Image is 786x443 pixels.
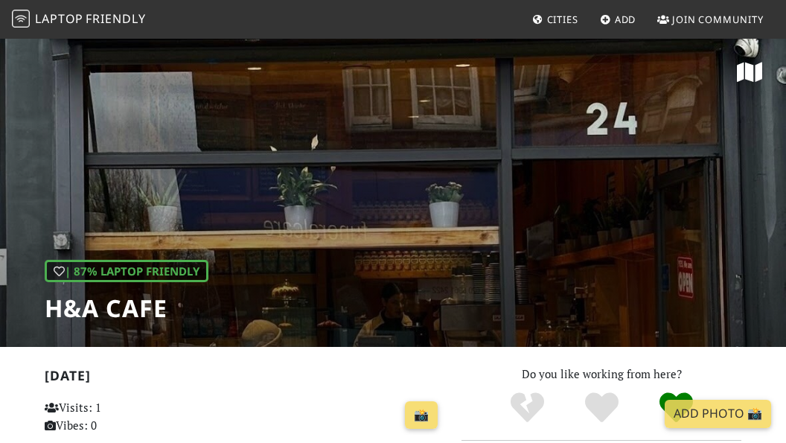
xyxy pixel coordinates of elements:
span: Friendly [86,10,145,27]
a: Add [594,6,642,33]
div: Definitely! [639,391,713,424]
p: Visits: 1 Vibes: 0 [45,398,166,434]
span: Join Community [672,13,764,26]
a: 📸 [405,401,438,430]
span: Add [615,13,636,26]
div: Yes [564,391,639,424]
span: Laptop [35,10,83,27]
a: Add Photo 📸 [665,400,771,428]
div: No [490,391,564,424]
h2: [DATE] [45,368,444,389]
span: Cities [547,13,578,26]
img: LaptopFriendly [12,10,30,28]
p: Do you like working from here? [461,365,741,383]
a: Join Community [651,6,770,33]
div: | 87% Laptop Friendly [45,260,208,282]
h1: H&A Cafe [45,294,208,322]
a: Cities [526,6,584,33]
a: LaptopFriendly LaptopFriendly [12,7,146,33]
